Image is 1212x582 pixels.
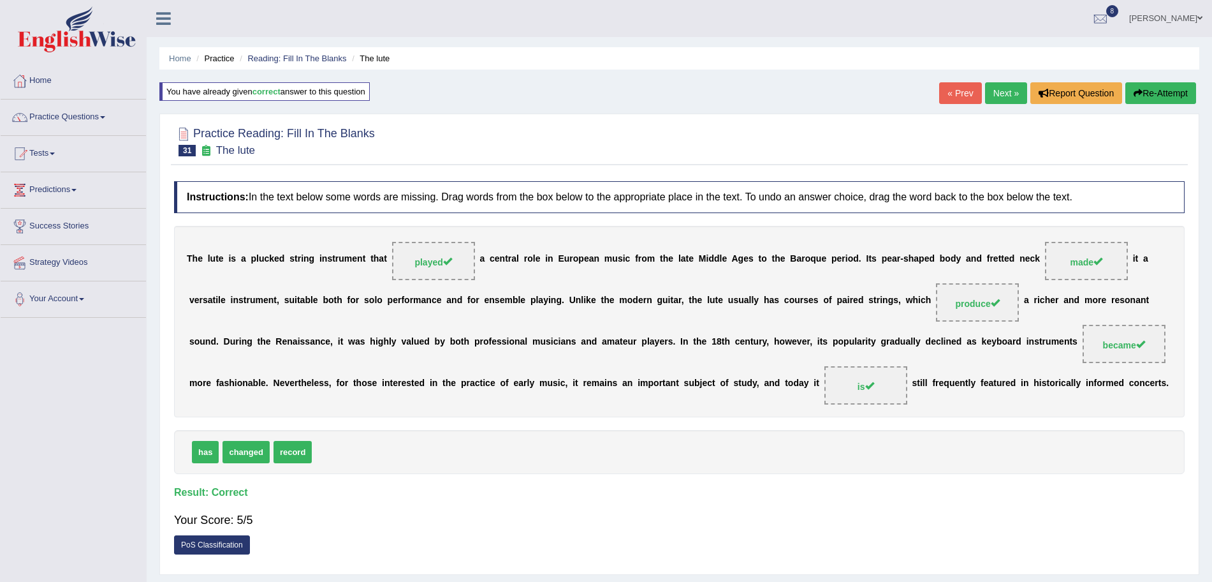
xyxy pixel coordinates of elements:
b: f [401,295,404,305]
b: a [842,295,847,305]
b: A [731,253,738,264]
b: b [323,295,328,305]
b: h [764,295,770,305]
b: l [208,253,210,264]
b: a [966,253,971,264]
b: t [363,253,366,264]
b: o [945,253,951,264]
b: n [576,295,581,305]
b: n [357,253,363,264]
b: e [263,295,268,305]
b: n [971,253,977,264]
b: c [264,253,269,264]
b: d [632,295,638,305]
span: Drop target [1045,242,1128,280]
b: d [929,253,935,264]
b: e [536,253,541,264]
b: c [625,253,631,264]
b: t [215,253,219,264]
b: u [210,253,216,264]
b: u [564,253,570,264]
a: Next » [985,82,1027,104]
span: made [1070,257,1103,267]
b: l [374,295,377,305]
b: E [558,253,564,264]
b: i [668,295,671,305]
b: v [189,295,194,305]
b: o [527,253,533,264]
b: p [919,253,924,264]
b: n [548,253,553,264]
b: e [722,253,727,264]
b: y [956,253,961,264]
b: I [866,253,868,264]
b: f [347,295,351,305]
b: o [848,253,854,264]
b: e [808,295,814,305]
b: i [228,253,231,264]
b: o [573,253,579,264]
b: e [219,253,224,264]
b: p [882,253,887,264]
b: b [940,253,946,264]
b: s [284,295,289,305]
b: t [505,253,508,264]
b: i [706,253,708,264]
a: Your Account [1,281,146,313]
b: u [710,295,715,305]
b: e [697,295,703,305]
b: a [300,295,305,305]
b: o [328,295,334,305]
b: u [339,253,344,264]
span: played [414,257,451,267]
b: i [295,295,297,305]
b: o [471,295,476,305]
b: r [801,253,805,264]
b: g [556,295,562,305]
b: d [976,253,982,264]
b: t [873,295,877,305]
b: l [581,295,583,305]
b: e [993,253,998,264]
li: Practice [193,52,234,64]
b: t [213,295,216,305]
b: t [384,253,387,264]
b: s [803,295,808,305]
b: T [187,253,193,264]
b: a [796,253,801,264]
b: o [350,295,356,305]
b: s [774,295,779,305]
b: a [589,253,594,264]
b: n [489,295,495,305]
b: a [446,295,451,305]
b: d [951,253,956,264]
b: l [720,253,722,264]
b: e [221,295,226,305]
b: t [686,253,689,264]
b: n [882,295,888,305]
b: u [794,295,800,305]
b: e [689,253,694,264]
b: m [344,253,352,264]
b: s [733,295,738,305]
b: u [728,295,734,305]
b: a [511,253,516,264]
b: r [800,295,803,305]
a: Reading: Fill In The Blanks [247,54,346,63]
b: h [604,295,610,305]
b: e [718,295,723,305]
b: i [301,253,303,264]
b: d [853,253,859,264]
b: e [780,253,785,264]
b: s [203,295,208,305]
b: e [924,253,930,264]
b: t [660,253,663,264]
b: t [998,253,1002,264]
b: e [837,253,842,264]
b: i [880,295,882,305]
b: n [426,295,432,305]
b: m [619,295,627,305]
b: g [738,253,744,264]
b: p [831,253,837,264]
b: a [892,253,897,264]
